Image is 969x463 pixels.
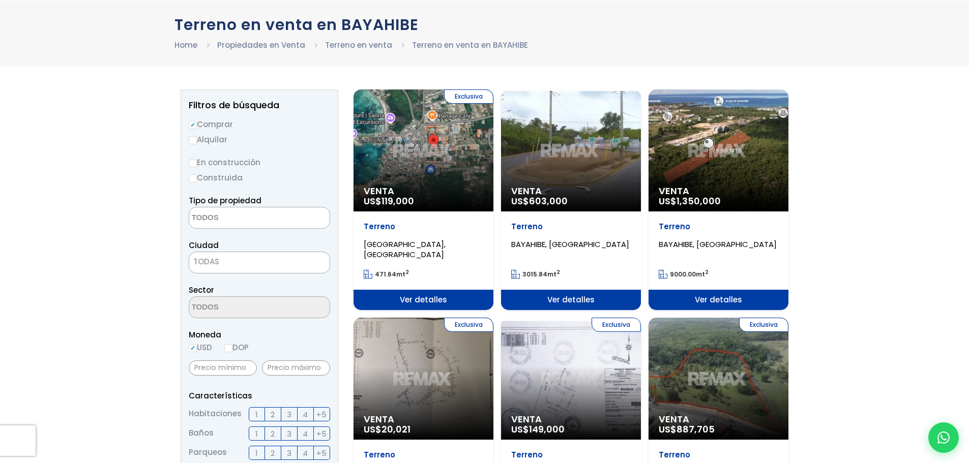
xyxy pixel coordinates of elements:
span: Venta [511,414,631,424]
span: Venta [659,414,778,424]
span: 2 [271,427,275,440]
span: 1 [255,408,258,421]
input: Alquilar [189,136,197,144]
span: Ver detalles [354,290,493,310]
span: 149,000 [529,423,565,436]
span: [GEOGRAPHIC_DATA], [GEOGRAPHIC_DATA] [364,239,446,260]
span: 471.64 [375,270,396,279]
a: Terreno en venta [325,40,392,50]
h2: Filtros de búsqueda [189,100,330,110]
span: 887,705 [677,423,715,436]
span: US$ [511,423,565,436]
label: Construida [189,171,330,184]
span: Ciudad [189,240,219,251]
textarea: Search [189,207,288,229]
span: 1 [255,427,258,440]
sup: 2 [705,268,709,276]
p: Terreno [511,222,631,232]
p: Características [189,389,330,402]
span: 2 [271,447,275,459]
span: Venta [659,186,778,196]
input: En construcción [189,159,197,167]
h1: Terreno en venta en BAYAHIBE [174,16,795,34]
p: Terreno [364,222,483,232]
span: 2 [271,408,275,421]
span: Tipo de propiedad [189,195,261,206]
label: DOP [224,341,249,354]
label: USD [189,341,212,354]
sup: 2 [405,268,409,276]
p: Terreno [511,450,631,460]
span: Exclusiva [444,89,493,104]
a: Venta US$1,350,000 Terreno BAYAHIBE, [GEOGRAPHIC_DATA] 9000.00mt2 Ver detalles [649,89,788,310]
span: TODAS [189,252,330,273]
label: Comprar [189,118,330,131]
span: mt [364,270,409,279]
span: TODAS [193,256,219,267]
span: Exclusiva [739,318,788,332]
p: Terreno [659,450,778,460]
span: Venta [511,186,631,196]
span: +5 [316,408,327,421]
span: +5 [316,427,327,440]
span: 119,000 [381,195,414,207]
textarea: Search [189,297,288,319]
p: Terreno [364,450,483,460]
span: Ver detalles [501,290,641,310]
span: 9000.00 [670,270,696,279]
a: Propiedades en Venta [217,40,305,50]
span: Exclusiva [444,318,493,332]
input: Precio mínimo [189,360,257,376]
p: Terreno [659,222,778,232]
span: BAYAHIBE, [GEOGRAPHIC_DATA] [511,239,629,250]
span: BAYAHIBE, [GEOGRAPHIC_DATA] [659,239,777,250]
input: Precio máximo [262,360,330,376]
span: mt [659,270,709,279]
span: 3 [287,427,291,440]
span: TODAS [189,255,330,269]
span: Moneda [189,328,330,341]
span: US$ [511,195,568,207]
span: 3015.84 [522,270,547,279]
span: 4 [303,427,308,440]
span: mt [511,270,560,279]
a: Exclusiva Venta US$119,000 Terreno [GEOGRAPHIC_DATA], [GEOGRAPHIC_DATA] 471.64mt2 Ver detalles [354,89,493,310]
li: Terreno en venta en BAYAHIBE [412,39,528,51]
label: En construcción [189,156,330,169]
span: 3 [287,447,291,459]
span: +5 [316,447,327,459]
sup: 2 [556,268,560,276]
span: Sector [189,285,214,295]
span: Venta [364,414,483,424]
span: 3 [287,408,291,421]
span: US$ [364,195,414,207]
input: Construida [189,174,197,182]
span: US$ [364,423,410,436]
span: 603,000 [529,195,568,207]
span: 4 [303,447,308,459]
a: Venta US$603,000 Terreno BAYAHIBE, [GEOGRAPHIC_DATA] 3015.84mt2 Ver detalles [501,89,641,310]
span: US$ [659,195,721,207]
span: 1 [255,447,258,459]
span: Baños [189,426,214,441]
label: Alquilar [189,133,330,146]
span: Habitaciones [189,407,242,421]
input: DOP [224,344,232,352]
span: Exclusiva [592,318,641,332]
span: Ver detalles [649,290,788,310]
span: Venta [364,186,483,196]
span: 4 [303,408,308,421]
span: US$ [659,423,715,436]
a: Home [174,40,197,50]
span: Parqueos [189,446,227,460]
span: 1,350,000 [677,195,721,207]
input: Comprar [189,121,197,129]
input: USD [189,344,197,352]
span: 20,021 [381,423,410,436]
